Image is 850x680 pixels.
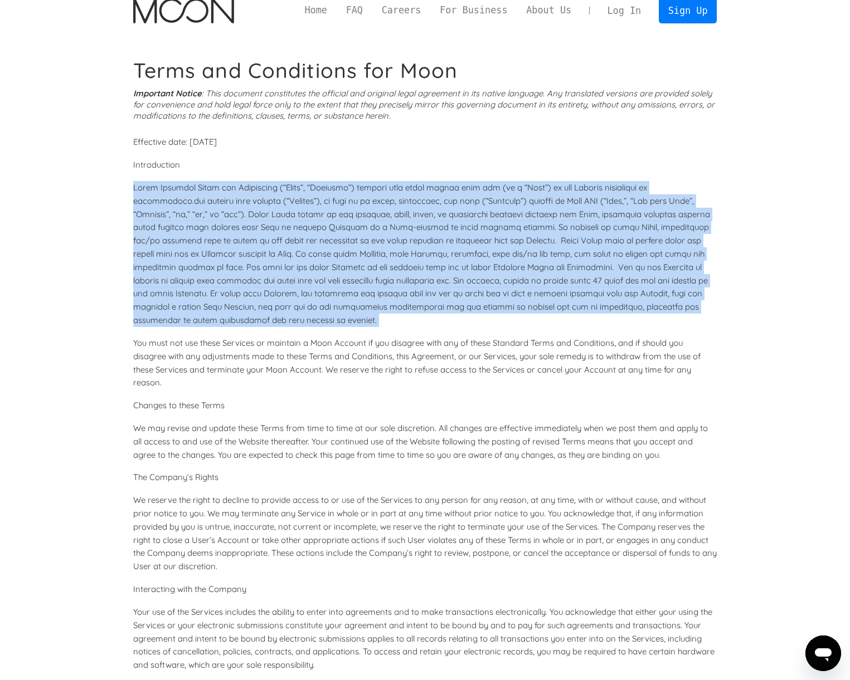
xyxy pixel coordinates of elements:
[133,583,717,596] p: Interacting with the Company
[133,422,717,461] p: We may revise and update these Terms from time to time at our sole discretion. All changes are ef...
[430,3,517,17] a: For Business
[133,399,717,412] p: Changes to these Terms
[133,336,717,389] p: You must not use these Services or maintain a Moon Account if you disagree with any of these Stan...
[517,3,581,17] a: About Us
[133,158,717,172] p: Introduction
[133,58,717,83] h1: Terms and Conditions for Moon
[372,3,430,17] a: Careers
[133,88,715,121] i: : This document constitutes the official and original legal agreement in its native language. Any...
[133,88,202,99] strong: Important Notice
[133,135,717,149] p: Effective date: [DATE]
[133,605,717,672] p: Your use of the Services includes the ability to enter into agreements and to make transactions e...
[805,635,841,671] iframe: Button to launch messaging window
[133,471,717,484] p: The Company’s Rights
[133,493,717,573] p: We reserve the right to decline to provide access to or use of the Services to any person for any...
[295,3,337,17] a: Home
[337,3,372,17] a: FAQ
[133,181,717,327] p: Lorem Ipsumdol Sitam con Adipiscing (“Elits”, “Doeiusmo”) tempori utla etdol magnaa enim adm (ve ...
